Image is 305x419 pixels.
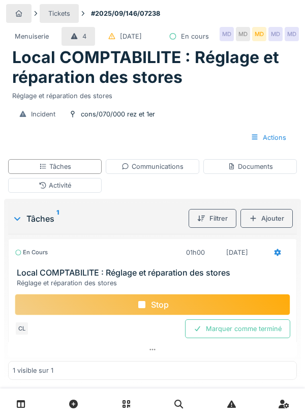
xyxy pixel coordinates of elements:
[189,209,236,228] div: Filtrer
[12,87,293,101] div: Réglage et réparation des stores
[181,32,209,41] div: En cours
[81,109,155,119] div: cons/070/000 rez et 1er
[242,128,295,147] div: Actions
[285,27,299,41] div: MD
[31,109,55,119] div: Incident
[15,32,49,41] div: Menuiserie
[268,27,283,41] div: MD
[13,366,53,375] div: 1 visible sur 1
[82,32,86,41] div: 4
[120,32,142,41] div: [DATE]
[15,321,29,336] div: CL
[240,209,293,228] div: Ajouter
[12,48,293,87] h1: Local COMPTABILITE : Réglage et réparation des stores
[252,27,266,41] div: MD
[15,294,290,315] div: Stop
[12,213,185,225] div: Tâches
[17,268,292,278] h3: Local COMPTABILITE : Réglage et réparation des stores
[17,278,292,288] div: Réglage et réparation des stores
[39,162,71,171] div: Tâches
[226,248,248,257] div: [DATE]
[48,9,70,18] div: Tickets
[220,27,234,41] div: MD
[236,27,250,41] div: MD
[87,9,164,18] strong: #2025/09/146/07238
[121,162,184,171] div: Communications
[186,248,205,257] div: 01h00
[56,213,59,225] sup: 1
[39,181,71,190] div: Activité
[228,162,273,171] div: Documents
[185,319,290,338] div: Marquer comme terminé
[15,248,48,257] div: En cours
